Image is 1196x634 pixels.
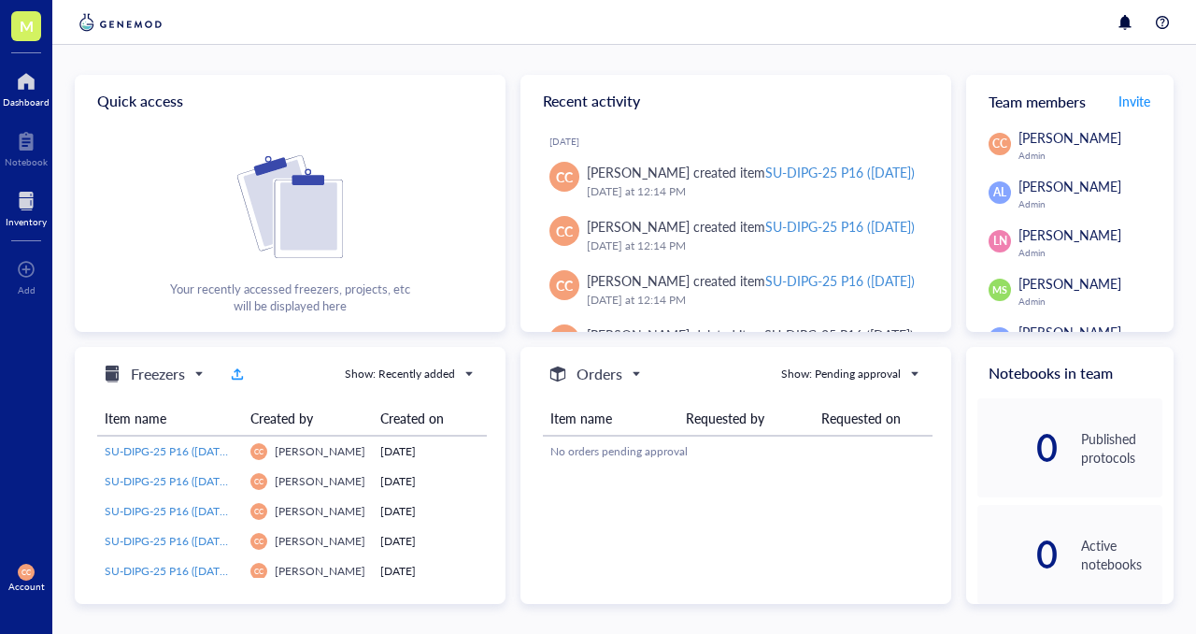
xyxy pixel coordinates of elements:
img: genemod-logo [75,11,166,34]
button: Invite [1118,86,1151,116]
a: Notebook [5,126,48,167]
th: Created by [243,401,373,436]
h5: Freezers [131,363,185,385]
div: SU-DIPG-25 P16 ([DATE]) [765,163,915,181]
th: Item name [543,401,678,436]
span: [PERSON_NAME] [1018,177,1121,195]
div: 0 [977,433,1059,463]
div: Inventory [6,216,47,227]
div: Account [8,581,45,592]
a: SU-DIPG-25 P16 ([DATE]) [105,563,235,580]
span: CC [254,447,264,455]
div: [DATE] at 12:14 PM [587,237,921,255]
div: [PERSON_NAME] created item [587,270,916,291]
div: Admin [1018,150,1162,161]
div: Admin [1018,247,1162,258]
a: CC[PERSON_NAME] created itemSU-DIPG-25 P16 ([DATE])[DATE] at 12:14 PM [535,263,936,317]
div: [DATE] [380,443,479,460]
span: CC [21,568,32,576]
span: LN [993,233,1007,250]
div: Dashboard [3,96,50,108]
div: Active notebooks [1081,536,1162,573]
img: Cf+DiIyRRx+BTSbnYhsZzE9to3+AfuhVxcka4spAAAAAElFTkSuQmCC [237,155,343,258]
div: Admin [1018,295,1162,307]
a: SU-DIPG-25 P16 ([DATE]) [105,443,235,460]
div: [PERSON_NAME] created item [587,162,916,182]
span: Invite [1118,92,1150,110]
span: CC [556,166,573,187]
span: CC [556,275,573,295]
span: SU-DIPG-25 P16 ([DATE]) [105,533,233,549]
span: SU-DIPG-25 P16 ([DATE]) [105,503,233,519]
span: [PERSON_NAME] [275,563,365,579]
span: CC [254,537,264,545]
span: AL [993,184,1006,201]
span: M [20,14,34,37]
a: SU-DIPG-25 P16 ([DATE]) [105,473,235,490]
div: Show: Recently added [345,366,455,382]
div: Show: Pending approval [781,366,901,382]
th: Item name [97,401,243,436]
div: [DATE] at 12:14 PM [587,291,921,310]
div: [DATE] at 12:14 PM [587,182,921,201]
span: SU-DIPG-25 P16 ([DATE]) [105,563,233,579]
span: [PERSON_NAME] [275,443,365,459]
div: Notebook [5,156,48,167]
div: 0 [977,540,1059,569]
div: [PERSON_NAME] created item [587,216,916,237]
span: MS [992,282,1007,297]
span: [PERSON_NAME] [275,503,365,519]
a: CC[PERSON_NAME] created itemSU-DIPG-25 P16 ([DATE])[DATE] at 12:14 PM [535,209,936,263]
span: [PERSON_NAME] [275,533,365,549]
span: [PERSON_NAME] [1018,225,1121,244]
div: [DATE] [549,136,936,147]
th: Requested on [814,401,933,436]
span: [PERSON_NAME] [275,473,365,489]
span: SU-DIPG-25 P16 ([DATE]) [105,443,233,459]
div: Team members [966,75,1174,127]
th: Created on [373,401,487,436]
div: Notebooks in team [966,347,1174,398]
span: SU-DIPG-25 P16 ([DATE]) [105,473,233,489]
div: SU-DIPG-25 P16 ([DATE]) [765,217,915,236]
div: Admin [1018,198,1162,209]
div: Recent activity [520,75,951,127]
div: Quick access [75,75,505,127]
span: CC [992,136,1007,152]
div: SU-DIPG-25 P16 ([DATE]) [765,271,915,290]
a: Inventory [6,186,47,227]
a: Dashboard [3,66,50,108]
a: CC[PERSON_NAME] created itemSU-DIPG-25 P16 ([DATE])[DATE] at 12:14 PM [535,154,936,209]
div: No orders pending approval [550,443,925,460]
h5: Orders [577,363,622,385]
span: [PERSON_NAME] Shared [1018,323,1165,341]
a: SU-DIPG-25 P16 ([DATE]) [105,533,235,550]
div: Add [18,284,36,295]
span: PS [993,330,1006,347]
th: Requested by [678,401,814,436]
span: CC [254,567,264,575]
span: CC [254,507,264,515]
div: [DATE] [380,563,479,580]
div: [DATE] [380,533,479,550]
span: CC [556,221,573,241]
span: CC [254,477,264,485]
div: Your recently accessed freezers, projects, etc will be displayed here [170,281,410,314]
a: SU-DIPG-25 P16 ([DATE]) [105,503,235,520]
div: Published protocols [1081,429,1162,467]
div: [DATE] [380,503,479,520]
span: [PERSON_NAME] [1018,274,1121,293]
div: [DATE] [380,473,479,490]
span: [PERSON_NAME] [1018,128,1121,147]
